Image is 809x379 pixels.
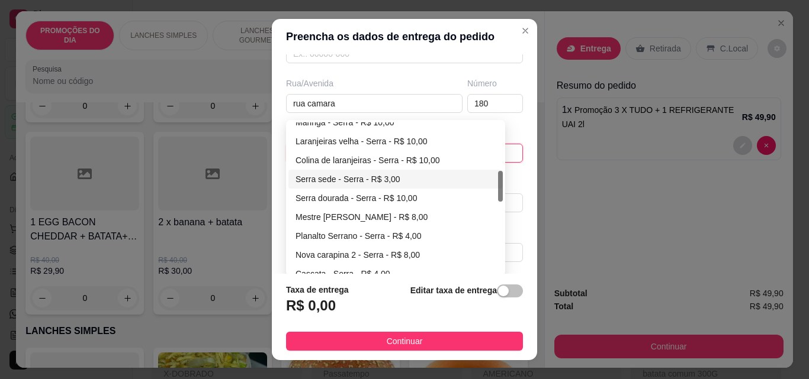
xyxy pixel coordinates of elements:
[288,189,503,208] div: Serra dourada - Serra - R$ 10,00
[288,132,503,151] div: Laranjeiras velha - Serra - R$ 10,00
[286,296,336,315] h3: R$ 0,00
[296,154,496,167] div: Colina de laranjeiras - Serra - R$ 10,00
[288,113,503,132] div: Maringá - Serra - R$ 10,00
[288,151,503,170] div: Colina de laranjeiras - Serra - R$ 10,00
[272,19,537,54] header: Preencha os dados de entrega do pedido
[288,245,503,264] div: Nova carapina 2 - Serra - R$ 8,00
[286,77,463,89] div: Rua/Avenida
[296,173,496,186] div: Serra sede - Serra - R$ 3,00
[296,229,496,242] div: Planalto Serrano - Serra - R$ 4,00
[288,226,503,245] div: Planalto Serrano - Serra - R$ 4,00
[296,248,496,261] div: Nova carapina 2 - Serra - R$ 8,00
[296,116,496,129] div: Maringá - Serra - R$ 10,00
[286,94,463,113] input: Ex.: Rua Oscar Freire
[296,135,496,148] div: Laranjeiras velha - Serra - R$ 10,00
[296,210,496,223] div: Mestre [PERSON_NAME] - R$ 8,00
[410,286,497,295] strong: Editar taxa de entrega
[286,332,523,351] button: Continuar
[288,170,503,189] div: Serra sede - Serra - R$ 3,00
[286,285,349,294] strong: Taxa de entrega
[387,335,423,348] span: Continuar
[467,94,523,113] input: Ex.: 44
[288,208,503,226] div: Mestre Álvaro - Serra - R$ 8,00
[467,77,523,89] div: Número
[288,264,503,283] div: Cascata - Serra - R$ 4,00
[296,192,496,205] div: Serra dourada - Serra - R$ 10,00
[516,21,535,40] button: Close
[296,267,496,280] div: Cascata - Serra - R$ 4,00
